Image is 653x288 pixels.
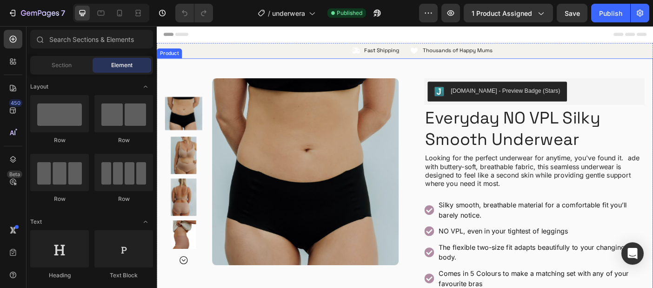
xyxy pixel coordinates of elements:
[268,8,270,18] span: /
[337,9,362,17] span: Published
[599,8,622,18] div: Publish
[175,4,213,22] div: Undo/Redo
[565,9,580,17] span: Save
[472,8,532,18] span: 1 product assigned
[302,144,548,182] p: Looking for the perfect underwear for anytime, you've found it. ade with buttery-soft, breathable...
[138,79,153,94] span: Toggle open
[52,61,72,69] span: Section
[464,4,553,22] button: 1 product assigned
[272,8,305,18] span: underwera
[312,68,323,79] img: Judgeme.png
[30,30,153,48] input: Search Sections & Elements
[2,27,27,35] div: Product
[4,4,69,22] button: 7
[317,225,547,236] p: NO VPL, even in your tightest of leggings
[94,271,153,280] div: Text Block
[30,218,42,226] span: Text
[138,214,153,229] span: Toggle open
[317,196,547,218] p: Silky smooth, breathable material for a comfortable fit you’ll barely notice.
[111,61,133,69] span: Element
[30,271,89,280] div: Heading
[557,4,587,22] button: Save
[591,4,630,22] button: Publish
[621,242,644,265] div: Open Intercom Messenger
[94,195,153,203] div: Row
[30,136,89,144] div: Row
[94,136,153,144] div: Row
[30,195,89,203] div: Row
[317,243,547,266] p: The flexible two-size fit adapts beautifully to your changing body.
[305,62,461,85] button: Judge.me - Preview Badge (Stars)
[7,171,22,178] div: Beta
[25,258,36,269] button: Carousel Next Arrow
[30,82,48,91] span: Layout
[331,68,454,78] div: [DOMAIN_NAME] - Preview Badge (Stars)
[9,99,22,107] div: 450
[157,26,653,288] iframe: Design area
[301,90,549,141] h1: Everyday NO VPL Silky Smooth Underwear
[61,7,65,19] p: 7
